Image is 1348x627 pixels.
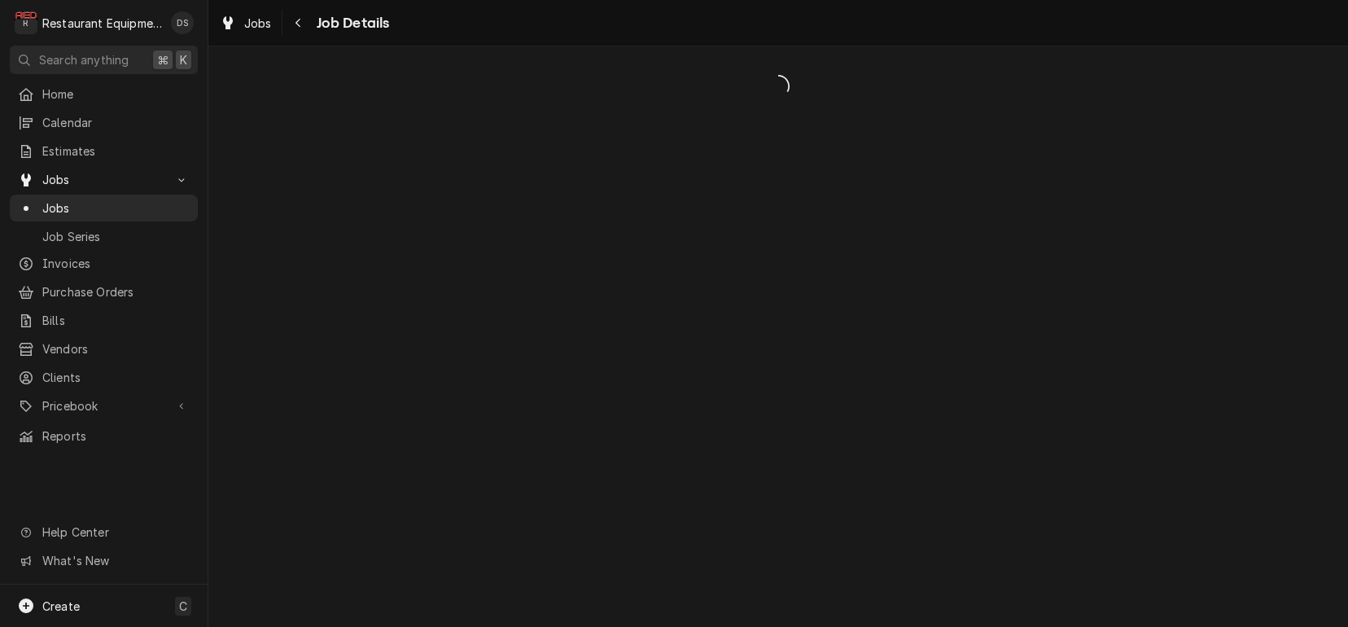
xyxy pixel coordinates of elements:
span: Purchase Orders [42,283,190,300]
span: Jobs [42,171,165,188]
button: Navigate back [286,10,312,36]
span: Clients [42,369,190,386]
a: Job Series [10,223,198,250]
span: Estimates [42,142,190,160]
a: Go to Pricebook [10,392,198,419]
a: Go to What's New [10,547,198,574]
div: Restaurant Equipment Diagnostics [42,15,162,32]
span: Calendar [42,114,190,131]
a: Go to Help Center [10,519,198,546]
a: Calendar [10,109,198,136]
a: Go to Jobs [10,166,198,193]
a: Jobs [10,195,198,221]
span: C [179,598,187,615]
span: Bills [42,312,190,329]
button: Search anything⌘K [10,46,198,74]
span: Jobs [244,15,272,32]
span: Home [42,85,190,103]
a: Clients [10,364,198,391]
span: Jobs [42,199,190,217]
div: R [15,11,37,34]
span: Job Details [312,12,390,34]
a: Bills [10,307,198,334]
a: Reports [10,423,198,449]
a: Vendors [10,335,198,362]
div: DS [171,11,194,34]
a: Jobs [213,10,278,37]
span: Create [42,599,80,613]
span: K [180,51,187,68]
span: ⌘ [157,51,168,68]
span: Search anything [39,51,129,68]
span: What's New [42,552,188,569]
a: Invoices [10,250,198,277]
div: Restaurant Equipment Diagnostics's Avatar [15,11,37,34]
span: Reports [42,427,190,445]
a: Estimates [10,138,198,164]
a: Purchase Orders [10,278,198,305]
span: Loading... [208,69,1348,103]
span: Help Center [42,524,188,541]
a: Home [10,81,198,107]
span: Job Series [42,228,190,245]
span: Pricebook [42,397,165,414]
span: Invoices [42,255,190,272]
span: Vendors [42,340,190,357]
div: Derek Stewart's Avatar [171,11,194,34]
